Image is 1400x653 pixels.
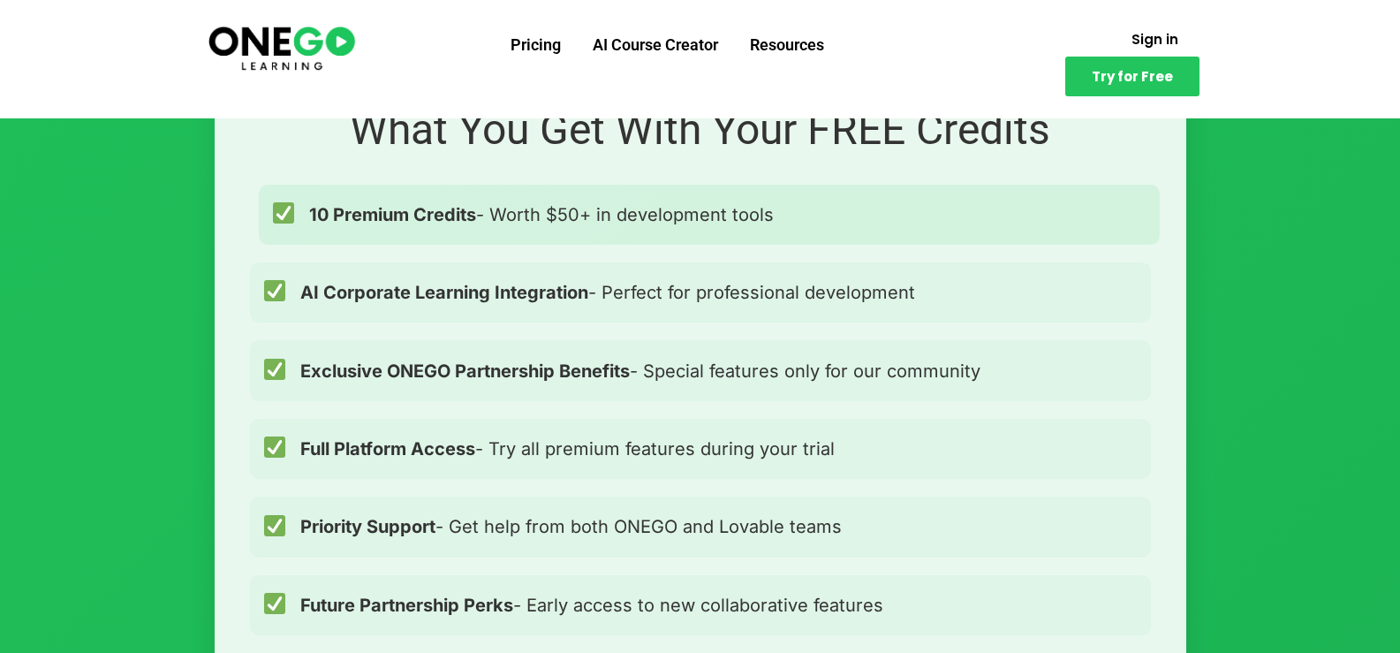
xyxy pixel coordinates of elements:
[300,282,588,303] strong: AI Corporate Learning Integration
[1131,33,1178,46] span: Sign in
[300,591,883,619] span: - Early access to new collaborative features
[264,437,285,458] img: ✅
[300,516,435,537] strong: Priority Support
[309,201,774,229] span: - Worth $50+ in development tools
[300,513,842,541] span: - Get help from both ONEGO and Lovable teams
[309,204,476,225] strong: 10 Premium Credits
[300,361,630,382] strong: Exclusive ONEGO Partnership Benefits
[300,435,835,463] span: - Try all premium features during your trial
[1110,22,1199,57] a: Sign in
[495,22,577,68] a: Pricing
[264,359,285,380] img: ✅
[300,278,915,307] span: - Perfect for professional development
[264,280,285,301] img: ✅
[577,22,734,68] a: AI Course Creator
[264,593,285,614] img: ✅
[264,515,285,536] img: ✅
[273,202,294,224] img: ✅
[300,438,475,459] strong: Full Platform Access
[300,357,980,385] span: - Special features only for our community
[1092,70,1173,83] span: Try for Free
[300,595,513,616] strong: Future Partnership Perks
[1065,57,1199,96] a: Try for Free
[734,22,840,68] a: Resources
[250,103,1151,157] h2: What You Get With Your FREE Credits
